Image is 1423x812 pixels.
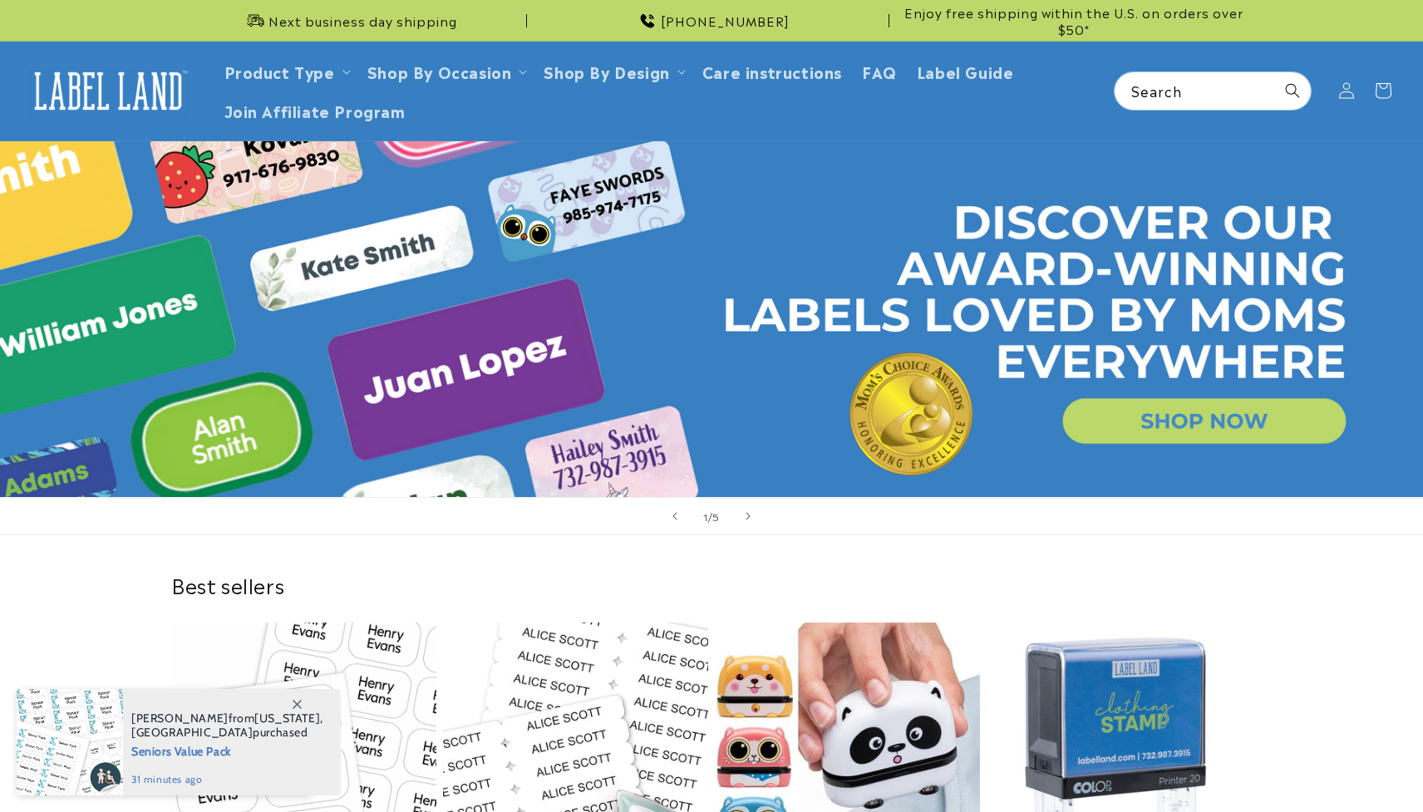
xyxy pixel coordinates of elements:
[896,4,1252,37] span: Enjoy free shipping within the U.S. on orders over $50*
[852,52,907,91] a: FAQ
[357,52,534,91] summary: Shop By Occasion
[692,52,852,91] a: Care instructions
[907,52,1024,91] a: Label Guide
[1274,72,1311,109] button: Search
[703,508,708,524] span: 1
[214,52,357,91] summary: Product Type
[367,62,512,81] span: Shop By Occasion
[25,65,191,116] img: Label Land
[708,508,713,524] span: /
[657,498,693,534] button: Previous slide
[661,12,790,29] span: [PHONE_NUMBER]
[544,60,669,82] a: Shop By Design
[224,60,335,82] a: Product Type
[131,711,323,740] span: from , purchased
[268,12,457,29] span: Next business day shipping
[702,62,842,81] span: Care instructions
[862,62,897,81] span: FAQ
[224,101,406,120] span: Join Affiliate Program
[131,725,253,740] span: [GEOGRAPHIC_DATA]
[1257,741,1406,795] iframe: Gorgias live chat messenger
[712,508,720,524] span: 5
[171,572,1252,598] h2: Best sellers
[917,62,1014,81] span: Label Guide
[254,711,320,726] span: [US_STATE]
[214,91,416,130] a: Join Affiliate Program
[19,59,198,123] a: Label Land
[131,711,229,726] span: [PERSON_NAME]
[730,498,766,534] button: Next slide
[534,52,692,91] summary: Shop By Design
